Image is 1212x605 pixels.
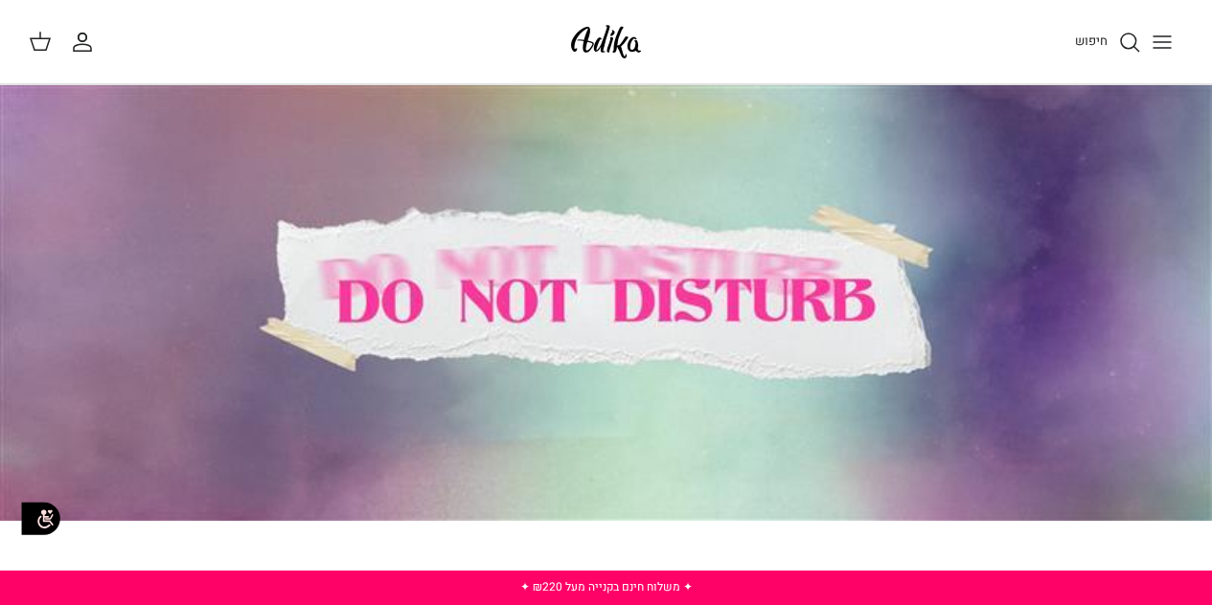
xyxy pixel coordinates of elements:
span: חיפוש [1075,32,1108,50]
img: Adika IL [565,19,647,64]
a: החשבון שלי [71,31,102,54]
a: ✦ משלוח חינם בקנייה מעל ₪220 ✦ [520,578,693,595]
img: accessibility_icon02.svg [14,492,67,545]
button: Toggle menu [1141,21,1183,63]
a: חיפוש [1075,31,1141,54]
